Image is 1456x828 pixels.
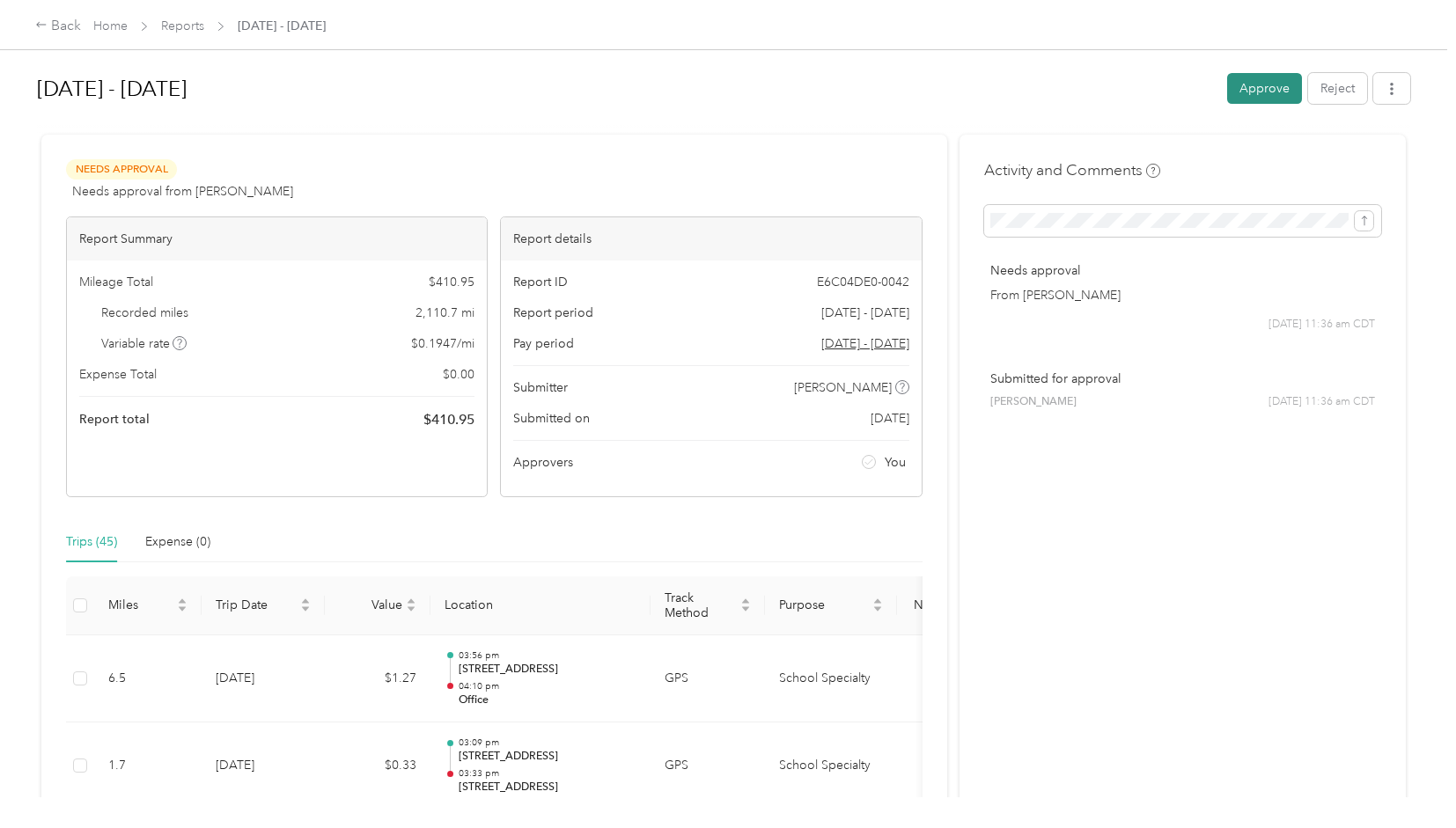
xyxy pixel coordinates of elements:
td: $0.33 [325,722,430,810]
span: Report ID [513,273,568,291]
span: [PERSON_NAME] [990,394,1077,410]
span: Variable rate [101,334,188,353]
th: Track Method [651,576,765,635]
span: [DATE] [871,409,909,428]
p: [STREET_ADDRESS] [459,780,636,795]
div: Back [35,16,81,37]
td: GPS [651,635,765,723]
p: From [PERSON_NAME] [990,286,1375,304]
span: Value [339,597,402,612]
th: Location [430,576,651,635]
div: Report Summary [67,217,487,260]
span: Needs approval from [PERSON_NAME] [72,182,293,201]
span: [DATE] - [DATE] [821,304,909,322]
p: 03:33 pm [459,767,636,780]
span: caret-up [740,596,751,606]
th: Notes [897,576,963,635]
span: $ 0.00 [443,365,474,384]
span: Pay period [513,334,574,353]
span: Approvers [513,453,573,472]
span: caret-down [177,604,188,614]
span: Report period [513,304,593,322]
span: caret-up [177,596,188,606]
th: Value [325,576,430,635]
div: Expense (0) [145,532,210,552]
span: Purpose [779,597,869,612]
span: Recorded miles [101,304,188,322]
span: [DATE] - [DATE] [238,17,326,35]
span: caret-up [406,596,416,606]
span: caret-down [872,604,883,614]
h1: Sep 1 - 30, 2025 [37,68,1215,110]
td: School Specialty [765,635,897,723]
span: Submitted on [513,409,590,428]
span: Mileage Total [79,273,153,291]
th: Miles [94,576,202,635]
p: Submitted for approval [990,370,1375,388]
p: 03:56 pm [459,649,636,662]
span: caret-up [872,596,883,606]
span: [DATE] 11:36 am CDT [1268,317,1375,333]
span: Submitter [513,378,568,397]
span: Expense Total [79,365,157,384]
h4: Activity and Comments [984,159,1160,181]
td: 1.7 [94,722,202,810]
span: caret-up [300,596,311,606]
span: $ 410.95 [429,273,474,291]
p: [STREET_ADDRESS] [459,662,636,678]
span: Go to pay period [821,334,909,353]
button: Reject [1308,73,1367,104]
div: Report details [501,217,921,260]
p: 03:09 pm [459,736,636,749]
td: 6.5 [94,635,202,723]
span: Miles [108,597,173,612]
span: caret-down [406,604,416,614]
span: You [885,453,906,472]
td: GPS [651,722,765,810]
span: caret-down [300,604,311,614]
button: Approve [1227,73,1302,104]
span: [DATE] 11:36 am CDT [1268,394,1375,410]
span: caret-down [740,604,751,614]
span: Trip Date [216,597,297,612]
p: Office [459,692,636,708]
td: [DATE] [202,722,325,810]
div: Trips (45) [66,532,117,552]
span: Needs Approval [66,159,177,180]
td: [DATE] [202,635,325,723]
span: Report total [79,410,150,429]
iframe: Everlance-gr Chat Button Frame [1357,729,1456,828]
span: E6C04DE0-0042 [817,273,909,291]
a: Home [93,18,128,33]
th: Trip Date [202,576,325,635]
span: Track Method [665,590,737,620]
p: Needs approval [990,261,1375,280]
th: Purpose [765,576,897,635]
td: School Specialty [765,722,897,810]
td: $1.27 [325,635,430,723]
a: Reports [161,18,204,33]
span: $ 410.95 [423,409,474,430]
p: 04:10 pm [459,680,636,692]
span: [PERSON_NAME] [794,378,892,397]
span: 2,110.7 mi [415,304,474,322]
span: $ 0.1947 / mi [411,334,474,353]
p: [STREET_ADDRESS] [459,749,636,765]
